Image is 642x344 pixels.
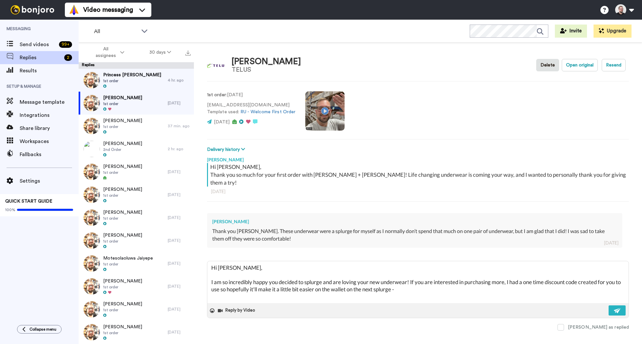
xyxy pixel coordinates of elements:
span: [PERSON_NAME] [103,209,142,216]
span: QUICK START GUIDE [5,199,52,204]
a: [PERSON_NAME]1st order[DATE] [79,206,194,229]
span: 100% [5,207,15,212]
a: [PERSON_NAME]1st order[DATE] [79,160,194,183]
span: Workspaces [20,137,79,145]
img: vm-color.svg [69,5,79,15]
span: 1st order [103,330,142,335]
img: efa524da-70a9-41f2-aa42-4cb2d5cfdec7-thumb.jpg [84,72,100,88]
a: RU - Welcome First Order [240,110,295,114]
span: [PERSON_NAME] [103,95,142,101]
button: Delete [536,59,559,71]
div: 4 hr. ago [168,78,191,83]
div: [DATE] [168,284,191,289]
button: Invite [555,25,587,38]
img: efa524da-70a9-41f2-aa42-4cb2d5cfdec7-thumb.jpg [84,324,100,340]
div: [DATE] [168,238,191,243]
span: Motesolaoluwa Jaiyepe [103,255,153,262]
button: Collapse menu [17,325,62,334]
img: export.svg [185,50,191,56]
span: 1st order [103,101,142,106]
p: [EMAIL_ADDRESS][DOMAIN_NAME] Template used: [207,102,295,116]
span: All [94,27,138,35]
div: 37 min. ago [168,123,191,129]
img: bj-logo-header-white.svg [8,5,57,14]
span: 1st order [103,284,142,290]
span: 1st order [103,307,142,313]
button: All assignees [80,43,137,62]
button: Delivery history [207,146,247,153]
img: efa524da-70a9-41f2-aa42-4cb2d5cfdec7-thumb.jpg [84,95,100,111]
span: [PERSON_NAME] [103,140,142,147]
div: [DATE] [168,307,191,312]
span: 1st order [103,216,142,221]
img: 8db93726-50d8-4d85-967b-90c4cb94ea46-thumb.jpg [84,141,100,157]
div: [PERSON_NAME] [232,57,301,66]
p: : [DATE] [207,92,295,99]
div: [PERSON_NAME] as replied [568,324,629,331]
a: [PERSON_NAME]1st order[DATE] [79,321,194,344]
div: Hi [PERSON_NAME], Thank you so much for your first order with [PERSON_NAME] + [PERSON_NAME]! Life... [210,163,627,187]
div: [DATE] [168,192,191,197]
div: 2 [64,54,72,61]
a: [PERSON_NAME]1st order[DATE] [79,275,194,298]
div: [DATE] [168,169,191,174]
div: Replies [79,62,194,69]
span: 1st order [103,262,153,267]
span: [PERSON_NAME] [103,163,142,170]
div: [DATE] [168,330,191,335]
span: Settings [20,177,79,185]
span: [PERSON_NAME] [103,301,142,307]
img: efa524da-70a9-41f2-aa42-4cb2d5cfdec7-thumb.jpg [84,255,100,272]
img: efa524da-70a9-41f2-aa42-4cb2d5cfdec7-thumb.jpg [84,209,100,226]
img: send-white.svg [614,308,621,313]
span: Results [20,67,79,75]
button: Resend [602,59,626,71]
a: [PERSON_NAME]1st order[DATE] [79,92,194,115]
img: efa524da-70a9-41f2-aa42-4cb2d5cfdec7-thumb.jpg [84,164,100,180]
span: Message template [20,98,79,106]
span: All assignees [92,46,119,59]
div: [DATE] [168,100,191,106]
span: 1st order [103,239,142,244]
span: 1st order [103,193,142,198]
button: Open original [562,59,598,71]
span: Integrations [20,111,79,119]
span: Princess [PERSON_NAME] [103,72,161,78]
button: Upgrade [594,25,632,38]
img: efa524da-70a9-41f2-aa42-4cb2d5cfdec7-thumb.jpg [84,301,100,317]
a: [PERSON_NAME]2nd Order2 hr. ago [79,137,194,160]
button: Export all results that match these filters now. [183,47,193,57]
span: 1st order [103,78,161,83]
a: [PERSON_NAME]1st order[DATE] [79,229,194,252]
div: [DATE] [168,261,191,266]
span: Share library [20,124,79,132]
img: efa524da-70a9-41f2-aa42-4cb2d5cfdec7-thumb.jpg [84,118,100,134]
a: Motesolaoluwa Jaiyepe1st order[DATE] [79,252,194,275]
textarea: Hi [PERSON_NAME], I am so incredibly happy you decided to splurge and are loving your new underwe... [207,261,629,303]
img: efa524da-70a9-41f2-aa42-4cb2d5cfdec7-thumb.jpg [84,232,100,249]
span: [PERSON_NAME] [103,232,142,239]
div: [DATE] [168,215,191,220]
div: [DATE] [211,188,625,195]
span: 2nd Order [103,147,142,152]
span: Collapse menu [29,327,56,332]
span: Video messaging [83,5,133,14]
div: [PERSON_NAME] [207,153,629,163]
div: 99 + [59,41,72,48]
a: [PERSON_NAME]1st order37 min. ago [79,115,194,137]
div: [DATE] [604,240,618,246]
div: 2 hr. ago [168,146,191,152]
a: [PERSON_NAME]1st order[DATE] [79,298,194,321]
span: [PERSON_NAME] [103,324,142,330]
span: [PERSON_NAME] [103,186,142,193]
button: 30 days [137,46,184,58]
a: [PERSON_NAME]1st order[DATE] [79,183,194,206]
a: Princess [PERSON_NAME]1st order4 hr. ago [79,69,194,92]
strong: 1st order [207,93,226,97]
span: [PERSON_NAME] [103,118,142,124]
img: efa524da-70a9-41f2-aa42-4cb2d5cfdec7-thumb.jpg [84,187,100,203]
img: efa524da-70a9-41f2-aa42-4cb2d5cfdec7-thumb.jpg [84,278,100,295]
div: Thank you [PERSON_NAME]. These underwear were a splurge for myself as I normally don’t spend that... [212,227,617,243]
span: 1st order [103,170,142,175]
